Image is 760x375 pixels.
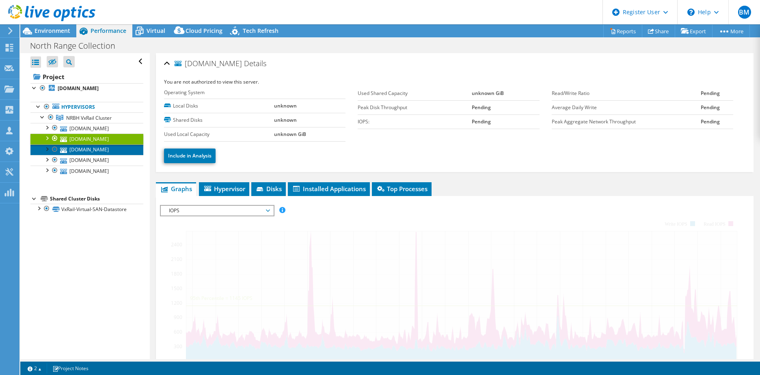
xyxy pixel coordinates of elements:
span: Cloud Pricing [186,27,222,34]
div: Shared Cluster Disks [50,194,143,204]
a: [DOMAIN_NAME] [30,134,143,144]
label: IOPS: [358,118,472,126]
label: Local Disks [164,102,274,110]
span: You are not authorized to view this server. [164,78,259,85]
label: Used Shared Capacity [358,89,472,97]
svg: \n [687,9,695,16]
b: Pending [701,90,720,97]
span: Installed Applications [292,185,366,193]
span: Virtual [147,27,165,34]
a: Project Notes [47,363,94,373]
label: Average Daily Write [552,103,701,112]
h1: North Range Collection [26,41,128,50]
b: unknown GiB [274,131,306,138]
b: Pending [701,118,720,125]
span: [DOMAIN_NAME] [175,60,242,68]
b: Pending [472,104,491,111]
span: BM [738,6,751,19]
b: Pending [472,118,491,125]
a: NRBH VxRail Cluster [30,112,143,123]
span: Tech Refresh [243,27,279,34]
span: Disks [255,185,282,193]
span: NRBH VxRail Cluster [66,114,112,121]
a: 2 [22,363,47,373]
b: unknown GiB [472,90,504,97]
label: Peak Disk Throughput [358,103,472,112]
span: IOPS [165,206,269,216]
a: Share [642,25,675,37]
a: Include in Analysis [164,149,216,163]
a: [DOMAIN_NAME] [30,123,143,134]
a: Reports [603,25,642,37]
a: Export [675,25,712,37]
a: [DOMAIN_NAME] [30,83,143,94]
b: unknown [274,116,297,123]
b: [DOMAIN_NAME] [58,85,99,92]
span: Performance [91,27,126,34]
a: Project [30,70,143,83]
a: [DOMAIN_NAME] [30,144,143,155]
a: More [712,25,750,37]
span: Graphs [160,185,192,193]
a: [DOMAIN_NAME] [30,155,143,166]
b: unknown [274,102,297,109]
label: Shared Disks [164,116,274,124]
label: Read/Write Ratio [552,89,701,97]
span: Top Processes [376,185,427,193]
a: [DOMAIN_NAME] [30,166,143,176]
span: Environment [35,27,70,34]
a: VxRail-Virtual-SAN-Datastore [30,204,143,214]
span: Details [244,58,266,68]
span: Hypervisor [203,185,245,193]
label: Used Local Capacity [164,130,274,138]
label: Operating System [164,88,274,97]
label: Peak Aggregate Network Throughput [552,118,701,126]
a: Hypervisors [30,102,143,112]
b: Pending [701,104,720,111]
